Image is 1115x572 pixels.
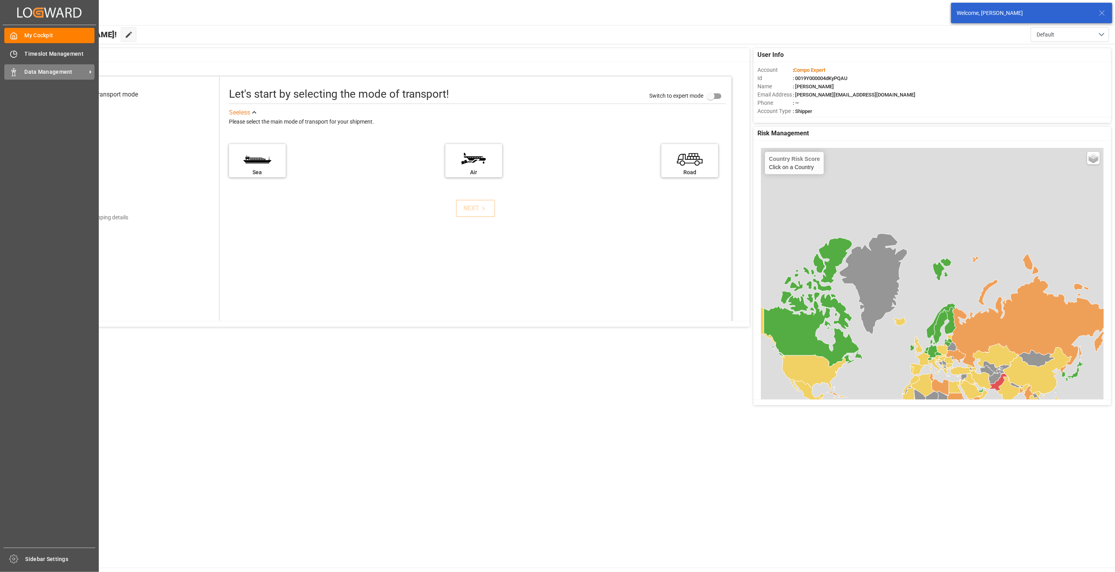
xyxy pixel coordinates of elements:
div: Welcome, [PERSON_NAME] [957,9,1091,17]
div: Let's start by selecting the mode of transport! [229,86,449,102]
div: Road [665,168,714,177]
div: Select transport mode [77,90,138,99]
div: Click on a Country [769,156,820,170]
span: Timeslot Management [25,50,95,58]
a: Timeslot Management [4,46,94,61]
button: open menu [1031,27,1109,42]
span: Email Address [757,91,793,99]
span: Account [757,66,793,74]
div: Air [449,168,498,177]
div: See less [229,108,250,117]
span: : Shipper [793,108,812,114]
h4: Country Risk Score [769,156,820,162]
span: My Cockpit [25,31,95,40]
a: My Cockpit [4,28,94,43]
span: Compo Expert [794,67,825,73]
span: Name [757,82,793,91]
span: Risk Management [757,129,809,138]
span: : [793,67,825,73]
span: Account Type [757,107,793,115]
div: Add shipping details [79,213,128,222]
span: : 0019Y000004dKyPQAU [793,75,848,81]
button: NEXT [456,200,495,217]
a: Layers [1087,152,1100,164]
span: User Info [757,50,784,60]
span: Default [1037,31,1054,39]
div: Sea [233,168,282,177]
div: Please select the main mode of transport for your shipment. [229,117,726,127]
span: Id [757,74,793,82]
span: Data Management [25,68,87,76]
div: NEXT [464,204,488,213]
span: Sidebar Settings [25,555,96,563]
span: : [PERSON_NAME][EMAIL_ADDRESS][DOMAIN_NAME] [793,92,915,98]
span: Phone [757,99,793,107]
span: Switch to expert mode [649,93,703,99]
span: : [PERSON_NAME] [793,84,834,89]
span: : — [793,100,799,106]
